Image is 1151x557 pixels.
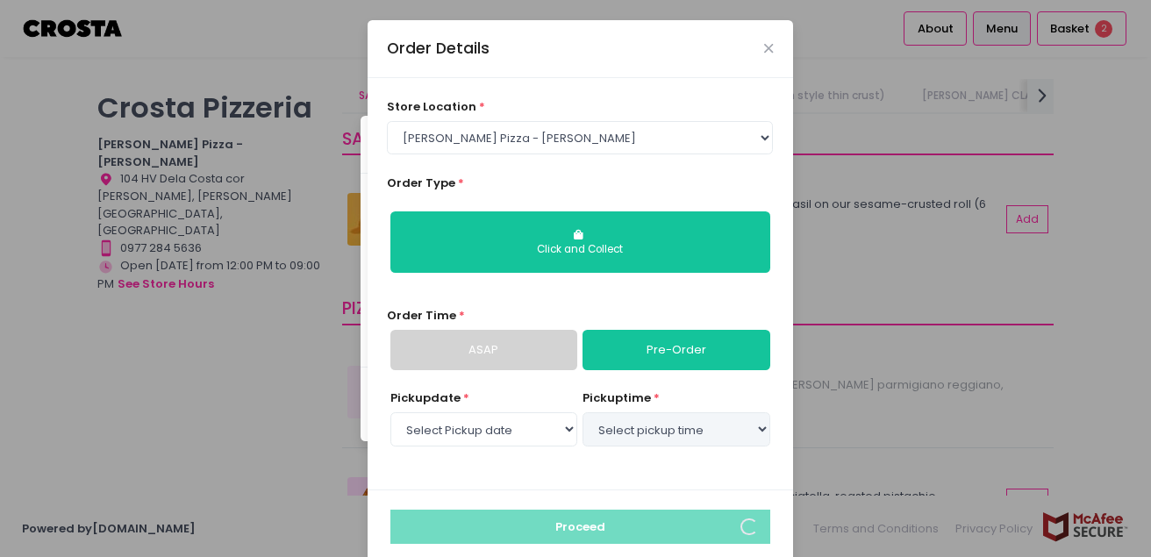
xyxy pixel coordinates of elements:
div: Click and Collect [403,242,758,258]
span: Pickup date [390,389,461,406]
span: pickup time [583,389,651,406]
div: Order Details [387,37,490,60]
button: Proceed [390,510,770,543]
a: Pre-Order [583,330,769,370]
span: Order Type [387,175,455,191]
span: store location [387,98,476,115]
a: ASAP [390,330,577,370]
button: Close [764,44,773,53]
span: Order Time [387,307,456,324]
